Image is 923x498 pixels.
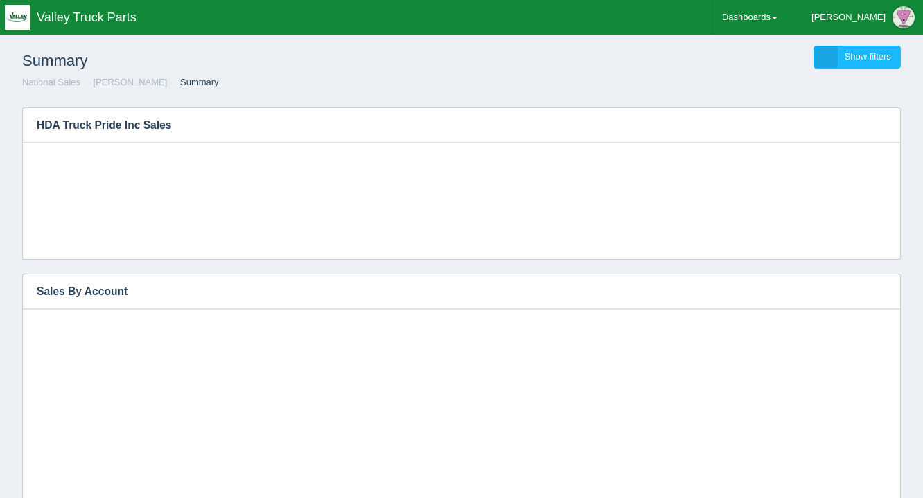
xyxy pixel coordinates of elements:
[93,77,167,87] a: [PERSON_NAME]
[811,3,886,31] div: [PERSON_NAME]
[23,108,879,143] h3: HDA Truck Pride Inc Sales
[22,77,80,87] a: National Sales
[814,46,901,69] a: Show filters
[23,274,879,309] h3: Sales By Account
[893,6,915,28] img: Profile Picture
[37,10,137,24] span: Valley Truck Parts
[5,5,30,30] img: q1blfpkbivjhsugxdrfq.png
[170,76,219,89] li: Summary
[845,51,891,62] span: Show filters
[22,46,461,76] h1: Summary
